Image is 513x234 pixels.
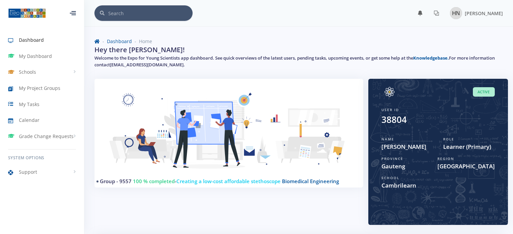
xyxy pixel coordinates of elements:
a: Dashboard [107,38,132,44]
span: Biomedical Engineering [282,178,339,185]
span: Province [381,156,403,161]
span: Cambrilearn [381,181,495,190]
div: 38804 [381,113,407,126]
span: 100 % completed [133,178,175,185]
span: Dashboard [19,36,44,43]
h2: Hey there [PERSON_NAME]! [94,45,185,55]
span: Active [473,87,495,97]
span: Role [443,137,454,141]
span: Support [19,168,37,175]
span: [GEOGRAPHIC_DATA] [437,162,495,171]
a: Image placeholder [PERSON_NAME] [445,6,503,21]
h4: - [100,177,352,185]
a: [EMAIL_ADDRESS][DOMAIN_NAME] [110,62,183,68]
a: Knowledgebase. [413,55,449,61]
img: Learner [103,87,355,182]
span: User ID [381,107,399,112]
span: Region [437,156,454,161]
input: Search [108,5,193,21]
span: [PERSON_NAME] [381,142,433,151]
img: Image placeholder [381,87,398,97]
img: Image placeholder [450,7,462,19]
img: ... [8,8,46,19]
span: Learner (Primary) [443,142,495,151]
span: Grade Change Requests [19,133,74,140]
span: Creating a low-cost affordable stethoscope [176,178,281,185]
span: Name [381,137,394,141]
span: Calendar [19,116,39,124]
li: Home [132,38,152,45]
span: My Dashboard [19,53,52,60]
span: My Tasks [19,101,39,108]
a: Group - 9557 [100,178,132,185]
span: Schools [19,68,36,75]
h6: System Options [8,155,76,161]
span: My Project Groups [19,85,60,92]
span: Gauteng [381,162,427,171]
h5: Welcome to the Expo for Young Scientists app dashboard. See quick overviews of the latest users, ... [94,55,503,68]
span: [PERSON_NAME] [465,10,503,16]
span: School [381,175,399,180]
nav: breadcrumb [94,38,503,45]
